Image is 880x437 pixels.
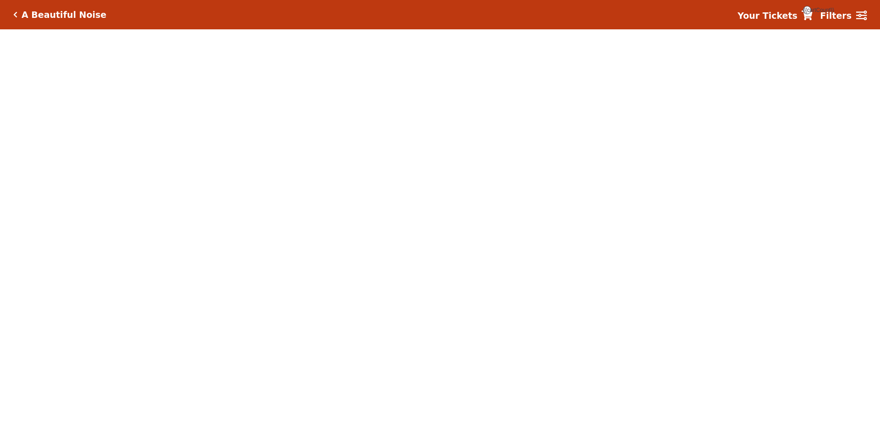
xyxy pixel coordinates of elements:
strong: Filters [820,11,852,21]
h5: A Beautiful Noise [22,10,106,20]
a: Click here to go back to filters [13,11,17,18]
strong: Your Tickets [737,11,797,21]
span: {{cartCount}} [803,6,811,14]
a: Your Tickets {{cartCount}} [737,9,813,22]
a: Filters [820,9,867,22]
